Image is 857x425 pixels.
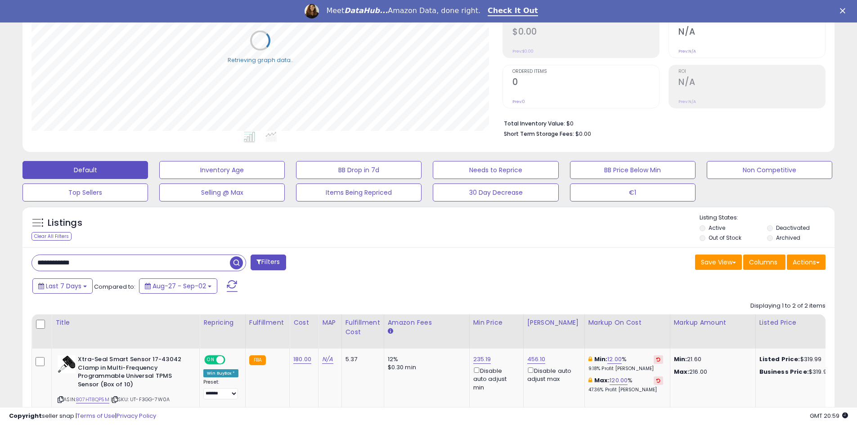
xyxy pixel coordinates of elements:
b: Min: [594,355,608,363]
span: Avg. Buybox Share [678,19,825,24]
div: [PERSON_NAME] [527,318,581,327]
b: Listed Price: [759,355,800,363]
div: Displaying 1 to 2 of 2 items [750,302,826,310]
div: Repricing [203,318,242,327]
a: Terms of Use [77,412,115,420]
p: 21.60 [674,355,749,363]
h2: 0 [512,77,659,89]
button: Needs to Reprice [433,161,558,179]
div: 5.37 [345,355,377,363]
p: 216.00 [674,368,749,376]
label: Out of Stock [709,234,741,242]
span: Last 7 Days [46,282,81,291]
button: Aug-27 - Sep-02 [139,278,217,294]
b: Business Price: [759,367,809,376]
div: Clear All Filters [31,232,72,241]
div: Fulfillment [249,318,286,327]
a: 120.00 [610,376,628,385]
img: 41krjQUUcqL._SL40_.jpg [58,355,76,373]
label: Archived [776,234,800,242]
span: Compared to: [94,282,135,291]
button: 30 Day Decrease [433,183,558,201]
button: BB Drop in 7d [296,161,422,179]
button: Default [22,161,148,179]
div: $0.30 min [388,363,462,371]
button: Items Being Repriced [296,183,422,201]
div: Markup Amount [674,318,752,327]
span: Columns [749,258,777,267]
button: Save View [695,255,742,270]
div: $319.98 [759,368,834,376]
button: Inventory Age [159,161,285,179]
span: Aug-27 - Sep-02 [153,282,206,291]
div: % [588,376,663,393]
div: $319.99 [759,355,834,363]
small: Prev: N/A [678,49,696,54]
label: Active [709,224,725,232]
span: OFF [224,356,238,364]
p: 9.18% Profit [PERSON_NAME] [588,366,663,372]
div: Amazon Fees [388,318,466,327]
div: Min Price [473,318,520,327]
h2: N/A [678,77,825,89]
div: 12% [388,355,462,363]
div: Retrieving graph data.. [228,56,293,64]
span: | SKU: UT-F3GG-7W0A [111,396,170,403]
span: ON [205,356,216,364]
strong: Copyright [9,412,42,420]
small: Prev: 0 [512,99,525,104]
a: 235.19 [473,355,491,364]
li: $0 [504,117,819,128]
small: Amazon Fees. [388,327,393,336]
div: MAP [322,318,337,327]
i: DataHub... [344,6,388,15]
button: €1 [570,183,695,201]
a: Privacy Policy [117,412,156,420]
a: 12.00 [607,355,622,364]
b: Short Term Storage Fees: [504,130,574,138]
button: Non Competitive [707,161,832,179]
small: FBA [249,355,266,365]
label: Deactivated [776,224,810,232]
button: Top Sellers [22,183,148,201]
div: Disable auto adjust min [473,366,516,392]
p: Listing States: [700,214,835,222]
a: N/A [322,355,333,364]
button: Columns [743,255,785,270]
strong: Max: [674,367,690,376]
img: Profile image for Georgie [305,4,319,18]
div: seller snap | | [9,412,156,421]
div: Win BuyBox * [203,369,238,377]
a: 456.10 [527,355,546,364]
strong: Min: [674,355,687,363]
small: Prev: N/A [678,99,696,104]
span: 2025-09-10 20:59 GMT [810,412,848,420]
button: Last 7 Days [32,278,93,294]
span: Profit [512,19,659,24]
b: Xtra-Seal Smart Sensor 17-43042 Clamp in Multi-Frequency Programmable Universal TPMS Sensor (Box ... [78,355,187,391]
button: Selling @ Max [159,183,285,201]
div: Markup on Cost [588,318,666,327]
p: 47.36% Profit [PERSON_NAME] [588,387,663,393]
h2: N/A [678,27,825,39]
div: % [588,355,663,372]
b: Max: [594,376,610,385]
small: Prev: $0.00 [512,49,534,54]
button: BB Price Below Min [570,161,695,179]
h2: $0.00 [512,27,659,39]
div: Meet Amazon Data, done right. [326,6,480,15]
button: Filters [251,255,286,270]
span: ROI [678,69,825,74]
b: Total Inventory Value: [504,120,565,127]
span: Ordered Items [512,69,659,74]
div: Fulfillment Cost [345,318,380,337]
div: Cost [293,318,314,327]
h5: Listings [48,217,82,229]
a: Check It Out [488,6,538,16]
a: B07HT8QP5M [76,396,109,403]
button: Actions [787,255,826,270]
div: Listed Price [759,318,837,327]
div: Close [840,8,849,13]
div: Preset: [203,379,238,399]
span: $0.00 [575,130,591,138]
